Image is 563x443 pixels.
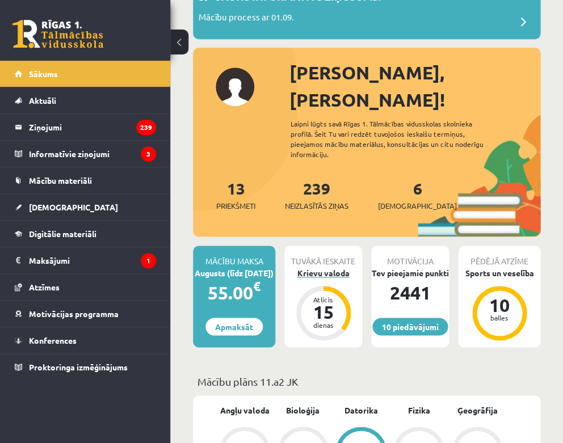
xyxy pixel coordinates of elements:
[141,253,156,268] i: 1
[29,282,60,292] span: Atzīmes
[29,95,56,106] span: Aktuāli
[198,373,536,389] p: Mācību plāns 11.a2 JK
[12,20,103,48] a: Rīgas 1. Tālmācības vidusskola
[284,246,362,267] div: Tuvākā ieskaite
[15,167,156,193] a: Mācību materiāli
[306,296,341,303] div: Atlicis
[15,194,156,220] a: [DEMOGRAPHIC_DATA]
[15,301,156,327] a: Motivācijas programma
[220,404,269,416] a: Angļu valoda
[15,87,156,113] a: Aktuāli
[29,335,77,345] span: Konferences
[286,404,320,416] a: Bioloģija
[291,119,499,159] div: Laipni lūgts savā Rīgas 1. Tālmācības vidusskolas skolnieka profilā. Šeit Tu vari redzēt tuvojošo...
[372,318,448,335] a: 10 piedāvājumi
[136,120,156,135] i: 239
[29,309,119,319] span: Motivācijas programma
[29,69,58,79] span: Sākums
[15,61,156,87] a: Sākums
[371,246,449,267] div: Motivācija
[193,246,275,267] div: Mācību maksa
[482,296,516,314] div: 10
[205,318,263,335] a: Apmaksāt
[15,274,156,300] a: Atzīmes
[193,279,275,306] div: 55.00
[371,267,449,279] div: Tev pieejamie punkti
[29,362,128,372] span: Proktoringa izmēģinājums
[15,221,156,247] a: Digitālie materiāli
[458,246,540,267] div: Pēdējā atzīme
[15,141,156,167] a: Informatīvie ziņojumi3
[378,178,456,212] a: 6[DEMOGRAPHIC_DATA]
[482,314,516,321] div: balles
[199,11,294,27] p: Mācību process ar 01.09.
[284,267,362,279] div: Krievu valoda
[284,267,362,342] a: Krievu valoda Atlicis 15 dienas
[29,247,156,273] legend: Maksājumi
[344,404,377,416] a: Datorika
[408,404,430,416] a: Fizika
[216,200,255,212] span: Priekšmeti
[29,202,118,212] span: [DEMOGRAPHIC_DATA]
[458,267,540,279] div: Sports un veselība
[29,114,156,140] legend: Ziņojumi
[306,303,341,321] div: 15
[15,114,156,140] a: Ziņojumi239
[15,327,156,353] a: Konferences
[458,267,540,342] a: Sports un veselība 10 balles
[253,278,261,294] span: €
[29,141,156,167] legend: Informatīvie ziņojumi
[285,200,348,212] span: Neizlasītās ziņas
[29,229,96,239] span: Digitālie materiāli
[15,247,156,273] a: Maksājumi1
[216,178,255,212] a: 13Priekšmeti
[193,267,275,279] div: Augusts (līdz [DATE])
[457,404,497,416] a: Ģeogrāfija
[15,354,156,380] a: Proktoringa izmēģinājums
[371,279,449,306] div: 2441
[141,146,156,162] i: 3
[306,321,341,328] div: dienas
[378,200,456,212] span: [DEMOGRAPHIC_DATA]
[289,59,540,113] div: [PERSON_NAME], [PERSON_NAME]!
[285,178,348,212] a: 239Neizlasītās ziņas
[29,175,92,185] span: Mācību materiāli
